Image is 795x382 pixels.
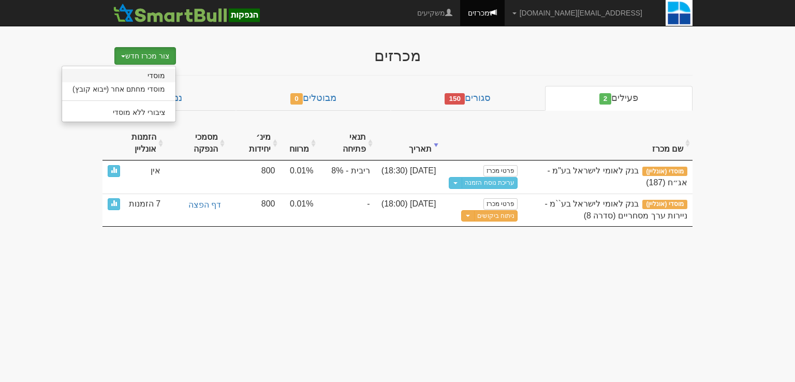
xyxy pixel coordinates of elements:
th: מסמכי הנפקה : activate to sort column ascending [166,126,227,161]
span: מוסדי (אונליין) [642,200,687,209]
th: שם מכרז : activate to sort column ascending [523,126,693,161]
span: בנק לאומי לישראל בע``מ - ניירות ערך מסחריים (סדרה 8) [545,199,687,220]
a: סגורים [391,86,545,111]
button: צור מכרז חדש [114,47,176,65]
td: - [318,194,375,227]
td: [DATE] (18:30) [375,160,441,194]
td: 800 [227,160,280,194]
span: מוסדי (אונליין) [642,167,687,176]
span: אין [151,165,160,177]
a: מוסדי מחתם אחר (ייבוא קובץ) [62,82,175,96]
a: עריכת נוסח הזמנה [462,177,518,189]
th: הזמנות אונליין : activate to sort column ascending [102,126,166,161]
td: 800 [227,194,280,227]
td: ריבית - 8% [318,160,375,194]
a: מוסדי [62,69,175,82]
th: תנאי פתיחה : activate to sort column ascending [318,126,375,161]
th: מינ׳ יחידות : activate to sort column ascending [227,126,280,161]
a: ניתוח ביקושים [474,210,518,222]
td: [DATE] (18:00) [375,194,441,227]
a: ציבורי ללא מוסדי [62,106,175,119]
span: 2 [599,93,612,105]
span: 7 הזמנות [129,198,160,210]
a: פעילים [545,86,693,111]
div: מכרזים [196,47,599,64]
img: SmartBull Logo [110,3,262,23]
td: 0.01% [280,160,318,194]
a: דף הפצה [171,198,222,212]
th: מרווח : activate to sort column ascending [280,126,318,161]
span: בנק לאומי לישראל בע"מ - אג״ח (187) [548,166,688,187]
span: 0 [290,93,303,105]
span: 150 [445,93,465,105]
a: מבוטלים [236,86,390,111]
a: פרטי מכרז [483,165,518,177]
td: 0.01% [280,194,318,227]
th: תאריך : activate to sort column ascending [375,126,441,161]
a: פרטי מכרז [483,198,518,210]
